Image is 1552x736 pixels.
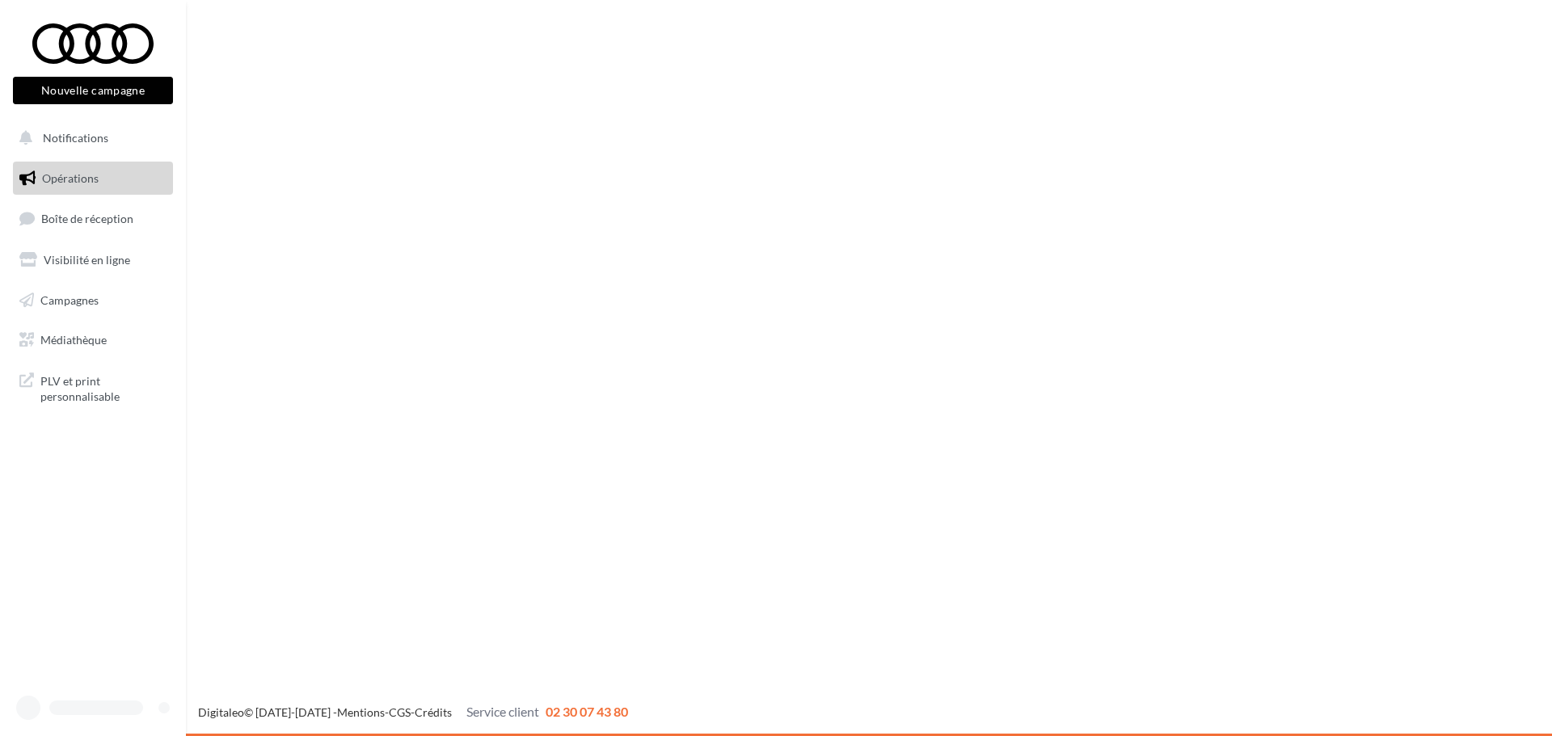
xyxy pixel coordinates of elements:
span: © [DATE]-[DATE] - - - [198,705,628,719]
button: Nouvelle campagne [13,77,173,104]
a: Digitaleo [198,705,244,719]
a: Visibilité en ligne [10,243,176,277]
a: Campagnes [10,284,176,318]
span: Visibilité en ligne [44,253,130,267]
span: Boîte de réception [41,212,133,225]
span: Campagnes [40,292,99,306]
button: Notifications [10,121,170,155]
a: Boîte de réception [10,201,176,236]
span: Notifications [43,131,108,145]
span: Opérations [42,171,99,185]
a: Médiathèque [10,323,176,357]
span: PLV et print personnalisable [40,370,167,405]
a: CGS [389,705,411,719]
span: Service client [466,704,539,719]
a: Mentions [337,705,385,719]
span: 02 30 07 43 80 [546,704,628,719]
a: Crédits [415,705,452,719]
a: PLV et print personnalisable [10,364,176,411]
span: Médiathèque [40,333,107,347]
a: Opérations [10,162,176,196]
